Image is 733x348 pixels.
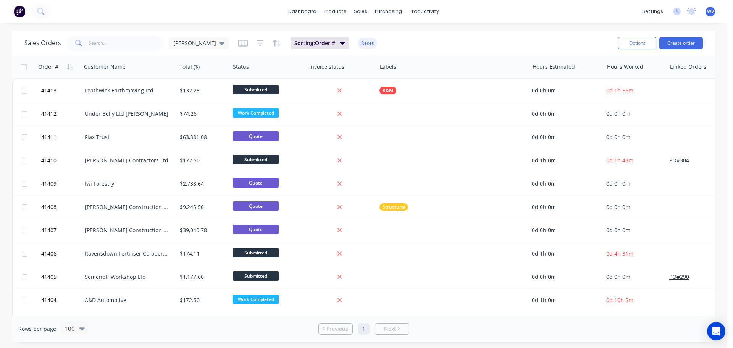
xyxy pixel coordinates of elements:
div: settings [638,6,667,17]
div: Total ($) [179,63,200,71]
div: $132.25 [180,87,224,94]
button: 41404 [39,289,85,312]
span: Quote [233,178,279,188]
span: 0d 1h 48m [606,157,633,164]
div: 0d 0h 0m [532,203,597,211]
a: Page 1 is your current page [358,323,370,335]
div: $74.26 [180,110,224,118]
div: [PERSON_NAME] Contractors Ltd [85,157,169,164]
div: $172.50 [180,157,224,164]
div: [PERSON_NAME] Construction Ltd [85,227,169,234]
span: 41407 [41,227,57,234]
button: 41411 [39,126,85,149]
div: $9,245.50 [180,203,224,211]
div: 0d 0h 0m [532,87,597,94]
div: Iwi Forestry [85,180,169,188]
span: 0d 0h 0m [606,133,630,141]
span: 41409 [41,180,57,188]
button: Reset [358,38,377,49]
span: Submitted [233,85,279,94]
button: 41413 [39,79,85,102]
button: 41403 [39,312,85,335]
span: 0d 0h 0m [606,227,630,234]
span: Work Completed [233,108,279,118]
span: Next [384,325,396,333]
div: products [320,6,350,17]
span: 41412 [41,110,57,118]
span: 0d 0h 0m [606,110,630,117]
button: PO#290 [669,273,689,281]
span: Quote [233,225,279,234]
input: Search... [89,36,163,51]
span: Quote [233,131,279,141]
div: Labels [380,63,396,71]
span: 0d 0h 0m [606,180,630,187]
button: 41412 [39,102,85,125]
img: Factory [14,6,25,17]
div: productivity [406,6,443,17]
div: Invoice status [309,63,344,71]
h1: Sales Orders [24,39,61,47]
div: Customer Name [84,63,126,71]
ul: Pagination [315,323,412,335]
span: [PERSON_NAME] [173,39,216,47]
div: 0d 0h 0m [532,133,597,141]
div: 0d 0h 0m [532,273,597,281]
div: Ravensdown Fertiliser Co-operative [85,250,169,257]
div: 0d 0h 0m [532,180,597,188]
span: Submitted [233,248,279,257]
button: 41407 [39,219,85,242]
span: 0d 0h 0m [606,273,630,280]
span: 41413 [41,87,57,94]
button: 41409 [39,172,85,195]
span: R&M [383,87,393,94]
span: 0d 0h 0m [606,203,630,210]
div: $174.11 [180,250,224,257]
a: Previous page [319,325,352,333]
button: PO#304 [669,157,689,164]
span: Submitted [233,271,279,281]
div: 0d 0h 0m [532,110,597,118]
div: $172.50 [180,296,224,304]
button: 41408 [39,196,85,219]
span: 41404 [41,296,57,304]
div: $2,738.64 [180,180,224,188]
button: R&M [379,87,396,94]
a: Next page [375,325,409,333]
span: Previous [326,325,348,333]
div: Leathwick Earthmoving Ltd [85,87,169,94]
span: 41408 [41,203,57,211]
span: Rows per page [18,325,56,333]
button: Options [618,37,656,49]
div: Order # [38,63,58,71]
div: Linked Orders [670,63,706,71]
button: 41406 [39,242,85,265]
span: 0d 10h 5m [606,296,633,304]
a: dashboard [284,6,320,17]
span: Work Completed [233,295,279,304]
div: sales [350,6,371,17]
div: [PERSON_NAME] Construction Ltd [85,203,169,211]
span: 41405 [41,273,57,281]
span: 0d 4h 31m [606,250,633,257]
button: 41410 [39,149,85,172]
button: Sorting:Order # [291,37,349,49]
div: $39,040.78 [180,227,224,234]
div: Status [233,63,249,71]
div: $63,381.08 [180,133,224,141]
span: 41410 [41,157,57,164]
div: 0d 1h 0m [532,296,597,304]
div: Under Belly Ltd [PERSON_NAME] [85,110,169,118]
span: 41406 [41,250,57,257]
div: Flax Trust [85,133,169,141]
div: 0d 0h 0m [532,227,597,234]
button: 41405 [39,265,85,288]
div: 0d 1h 0m [532,157,597,164]
div: purchasing [371,6,406,17]
div: Open Intercom Messenger [707,322,725,340]
span: WV [707,8,714,15]
span: Submitted [233,155,279,164]
div: $1,177.60 [180,273,224,281]
span: Quote [233,201,279,211]
div: 0d 1h 0m [532,250,597,257]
